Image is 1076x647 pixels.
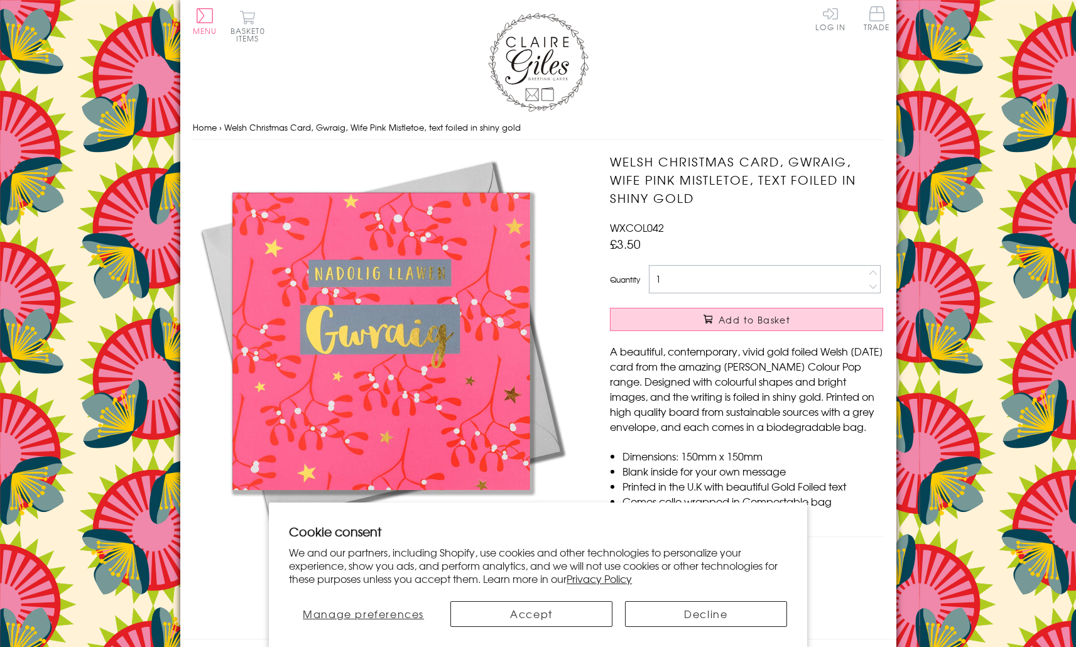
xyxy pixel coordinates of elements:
[864,6,890,31] span: Trade
[303,606,424,621] span: Manage preferences
[193,115,884,141] nav: breadcrumbs
[236,25,265,44] span: 0 items
[622,479,883,494] li: Printed in the U.K with beautiful Gold Foiled text
[610,274,640,285] label: Quantity
[610,344,883,434] p: A beautiful, contemporary, vivid gold foiled Welsh [DATE] card from the amazing [PERSON_NAME] Col...
[289,523,787,540] h2: Cookie consent
[719,313,790,326] span: Add to Basket
[610,235,641,253] span: £3.50
[224,121,521,133] span: Welsh Christmas Card, Gwraig, Wife Pink Mistletoe, text foiled in shiny gold
[488,13,589,112] img: Claire Giles Greetings Cards
[450,601,612,627] button: Accept
[219,121,222,133] span: ›
[625,601,787,627] button: Decline
[610,220,664,235] span: WXCOL042
[193,153,570,530] img: Welsh Christmas Card, Gwraig, Wife Pink Mistletoe, text foiled in shiny gold
[231,10,265,42] button: Basket0 items
[289,601,438,627] button: Manage preferences
[864,6,890,33] a: Trade
[193,25,217,36] span: Menu
[622,494,883,509] li: Comes cello wrapped in Compostable bag
[610,308,883,331] button: Add to Basket
[567,571,632,586] a: Privacy Policy
[289,546,787,585] p: We and our partners, including Shopify, use cookies and other technologies to personalize your ex...
[622,449,883,464] li: Dimensions: 150mm x 150mm
[622,464,883,479] li: Blank inside for your own message
[193,121,217,133] a: Home
[610,153,883,207] h1: Welsh Christmas Card, Gwraig, Wife Pink Mistletoe, text foiled in shiny gold
[815,6,845,31] a: Log In
[193,8,217,35] button: Menu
